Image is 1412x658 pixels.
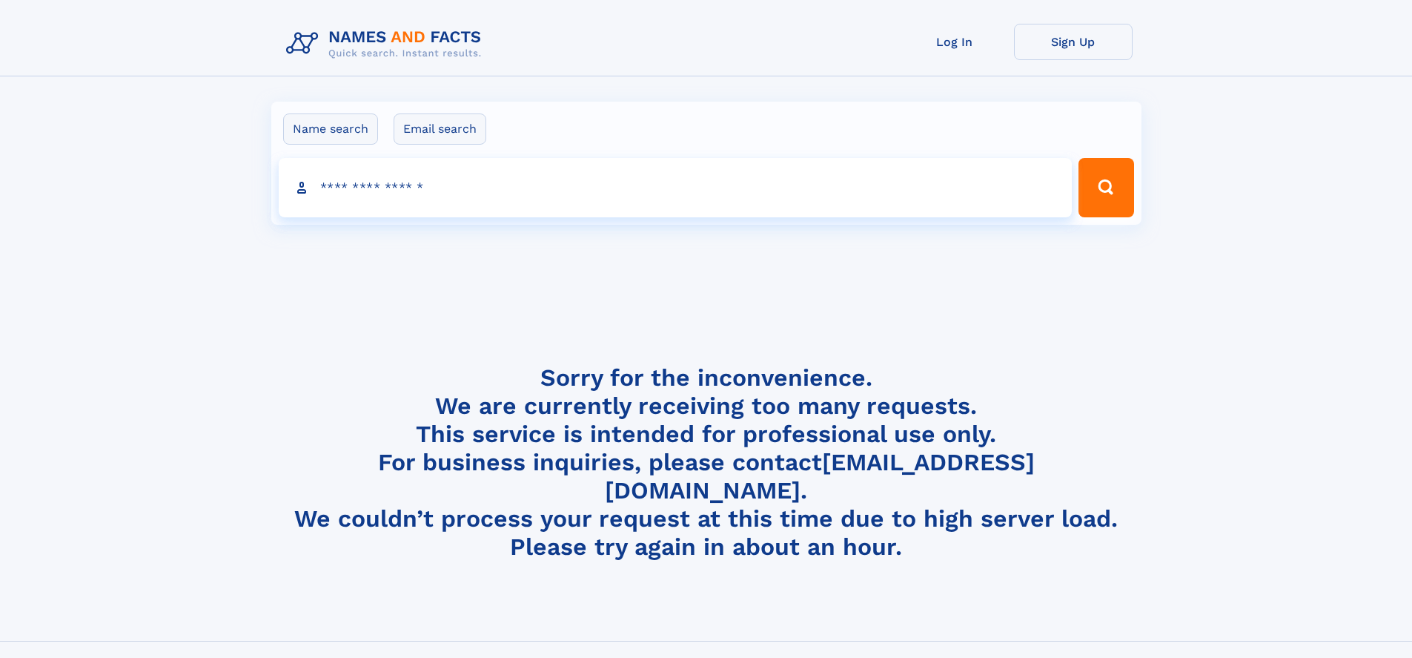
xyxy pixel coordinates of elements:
[605,448,1035,504] a: [EMAIL_ADDRESS][DOMAIN_NAME]
[1014,24,1133,60] a: Sign Up
[280,363,1133,562] h4: Sorry for the inconvenience. We are currently receiving too many requests. This service is intend...
[279,158,1073,217] input: search input
[895,24,1014,60] a: Log In
[283,113,378,145] label: Name search
[280,24,494,64] img: Logo Names and Facts
[394,113,486,145] label: Email search
[1078,158,1133,217] button: Search Button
